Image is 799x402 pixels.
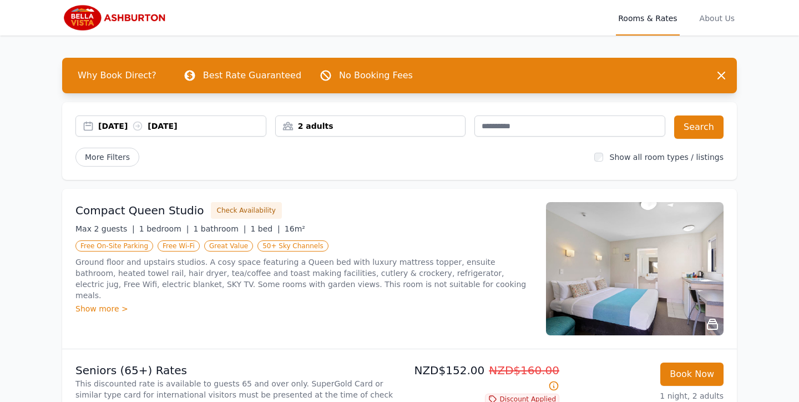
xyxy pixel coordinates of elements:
[203,69,301,82] p: Best Rate Guaranteed
[75,148,139,167] span: More Filters
[276,120,466,132] div: 2 adults
[193,224,246,233] span: 1 bathroom |
[204,240,253,252] span: Great Value
[139,224,189,233] span: 1 bedroom |
[610,153,724,162] label: Show all room types / listings
[250,224,280,233] span: 1 bed |
[285,224,305,233] span: 16m²
[568,390,724,401] p: 1 night, 2 adults
[75,363,395,378] p: Seniors (65+) Rates
[211,202,282,219] button: Check Availability
[489,364,559,377] span: NZD$160.00
[69,64,165,87] span: Why Book Direct?
[75,240,153,252] span: Free On-Site Parking
[75,224,135,233] span: Max 2 guests |
[674,115,724,139] button: Search
[257,240,328,252] span: 50+ Sky Channels
[404,363,559,394] p: NZD$152.00
[75,203,204,218] h3: Compact Queen Studio
[98,120,266,132] div: [DATE] [DATE]
[62,4,169,31] img: Bella Vista Ashburton
[339,69,413,82] p: No Booking Fees
[158,240,200,252] span: Free Wi-Fi
[75,257,533,301] p: Ground floor and upstairs studios. A cosy space featuring a Queen bed with luxury mattress topper...
[660,363,724,386] button: Book Now
[75,303,533,314] div: Show more >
